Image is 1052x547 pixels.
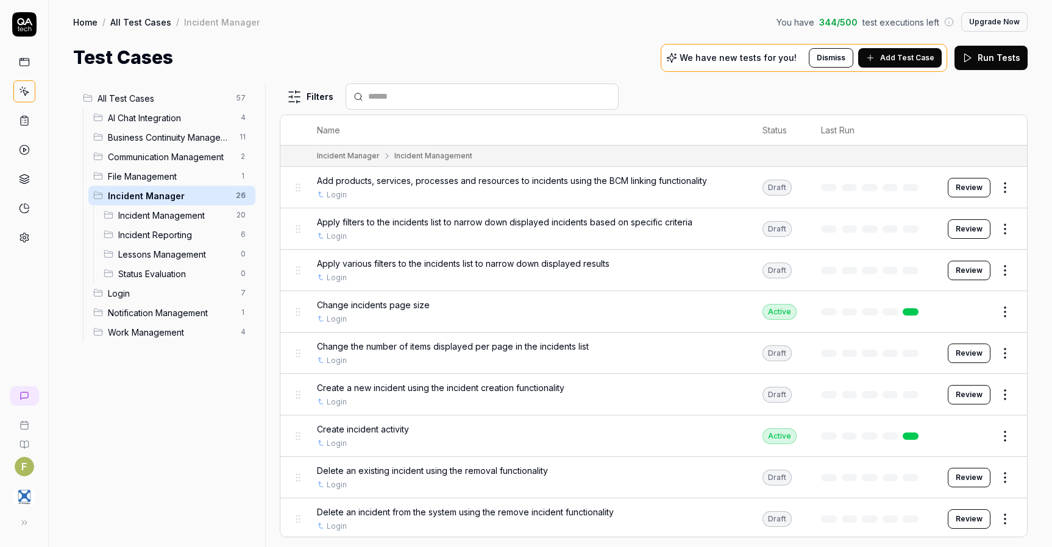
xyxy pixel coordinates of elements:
span: Status Evaluation [118,267,233,280]
span: Apply filters to the incidents list to narrow down displayed incidents based on specific criteria [317,216,692,228]
span: test executions left [862,16,939,29]
span: 11 [235,130,251,144]
div: Draft [762,387,792,403]
span: Change the number of items displayed per page in the incidents list [317,340,589,353]
span: Incident Reporting [118,228,233,241]
div: Incident Management [394,150,472,161]
tr: Change incidents page sizeLoginActive [280,291,1027,333]
a: Login [327,314,347,325]
span: 4 [236,325,251,339]
a: Login [327,231,347,242]
button: Add Test Case [858,48,942,68]
button: Review [948,344,990,363]
div: Drag to reorderStatus Evaluation0 [99,264,255,283]
div: Active [762,428,797,444]
span: 344 / 500 [819,16,858,29]
button: 4C Strategies Logo [5,476,43,510]
span: Incident Manager [108,189,229,202]
tr: Delete an incident from the system using the remove incident functionalityLoginDraftReview [280,498,1027,540]
span: Delete an existing incident using the removal functionality [317,464,548,477]
button: Upgrade Now [961,12,1028,32]
a: Login [327,189,347,200]
a: Book a call with us [5,411,43,430]
span: Communication Management [108,150,233,163]
span: 2 [236,149,251,164]
div: Drag to reorderLogin7 [88,283,255,303]
div: Draft [762,511,792,527]
button: F [15,457,34,476]
div: Drag to reorderIncident Reporting6 [99,225,255,244]
tr: Apply filters to the incidents list to narrow down displayed incidents based on specific criteria... [280,208,1027,250]
a: Home [73,16,98,28]
span: Add Test Case [880,52,934,63]
div: Drag to reorderIncident Manager26 [88,186,255,205]
span: Incident Management [118,209,229,222]
button: Filters [280,85,341,109]
div: Incident Manager [317,150,380,161]
div: Draft [762,345,792,361]
div: Drag to reorderCommunication Management2 [88,147,255,166]
a: Login [327,479,347,490]
div: Drag to reorderFile Management1 [88,166,255,186]
span: Lessons Management [118,248,233,261]
div: Draft [762,180,792,196]
button: Review [948,219,990,239]
span: Notification Management [108,306,233,319]
span: All Test Cases [98,92,229,105]
a: Login [327,438,347,449]
div: Incident Manager [184,16,260,28]
button: Run Tests [954,46,1028,70]
button: Dismiss [809,48,853,68]
div: Drag to reorderNotification Management1 [88,303,255,322]
span: Work Management [108,326,233,339]
p: We have new tests for you! [680,54,797,62]
tr: Create incident activityLoginActive [280,415,1027,457]
span: 0 [236,247,251,261]
span: You have [777,16,814,29]
span: Add products, services, processes and resources to incidents using the BCM linking functionality [317,174,707,187]
span: 57 [232,91,251,105]
img: 4C Strategies Logo [13,486,35,508]
tr: Create a new incident using the incident creation functionalityLoginDraftReview [280,374,1027,415]
tr: Apply various filters to the incidents list to narrow down displayed resultsLoginDraftReview [280,250,1027,291]
a: Review [948,385,990,404]
div: / [176,16,179,28]
div: Drag to reorderIncident Management20 [99,205,255,225]
span: 1 [236,305,251,320]
div: Drag to reorderLessons Management0 [99,244,255,264]
a: Login [327,397,347,408]
span: Create incident activity [317,423,409,436]
span: 26 [231,188,251,203]
button: Review [948,509,990,529]
th: Name [305,115,750,146]
div: Draft [762,470,792,485]
tr: Change the number of items displayed per page in the incidents listLoginDraftReview [280,333,1027,374]
span: Business Continuity Management [108,131,232,144]
a: Documentation [5,430,43,450]
a: Login [327,355,347,366]
th: Status [750,115,809,146]
span: 7 [236,286,251,300]
div: Drag to reorderBusiness Continuity Management11 [88,127,255,147]
div: Drag to reorderAI Chat Integration4 [88,108,255,127]
span: Apply various filters to the incidents list to narrow down displayed results [317,257,610,270]
div: Active [762,304,797,320]
span: Change incidents page size [317,298,430,311]
span: Login [108,287,233,300]
div: Draft [762,263,792,278]
button: Review [948,468,990,487]
span: File Management [108,170,233,183]
a: Login [327,521,347,532]
button: Review [948,261,990,280]
button: Review [948,178,990,197]
span: Create a new incident using the incident creation functionality [317,381,564,394]
span: 4 [236,110,251,125]
div: / [102,16,105,28]
span: 20 [232,208,251,222]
